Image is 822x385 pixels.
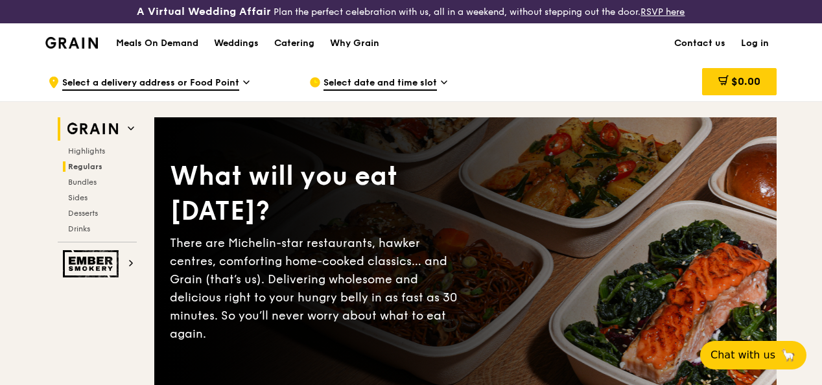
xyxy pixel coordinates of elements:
[63,117,123,141] img: Grain web logo
[666,24,733,63] a: Contact us
[68,224,90,233] span: Drinks
[731,75,760,87] span: $0.00
[170,234,465,343] div: There are Michelin-star restaurants, hawker centres, comforting home-cooked classics… and Grain (...
[45,23,98,62] a: GrainGrain
[63,250,123,277] img: Ember Smokery web logo
[330,24,379,63] div: Why Grain
[68,146,105,156] span: Highlights
[68,162,102,171] span: Regulars
[710,347,775,363] span: Chat with us
[137,5,271,18] h3: A Virtual Wedding Affair
[733,24,777,63] a: Log in
[274,24,314,63] div: Catering
[45,37,98,49] img: Grain
[322,24,387,63] a: Why Grain
[68,209,98,218] span: Desserts
[323,76,437,91] span: Select date and time slot
[266,24,322,63] a: Catering
[116,37,198,50] h1: Meals On Demand
[137,5,685,18] div: Plan the perfect celebration with us, all in a weekend, without stepping out the door.
[214,24,259,63] div: Weddings
[68,193,88,202] span: Sides
[700,341,806,369] button: Chat with us🦙
[68,178,97,187] span: Bundles
[640,6,685,17] a: RSVP here
[781,347,796,363] span: 🦙
[62,76,239,91] span: Select a delivery address or Food Point
[206,24,266,63] a: Weddings
[170,159,465,229] div: What will you eat [DATE]?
